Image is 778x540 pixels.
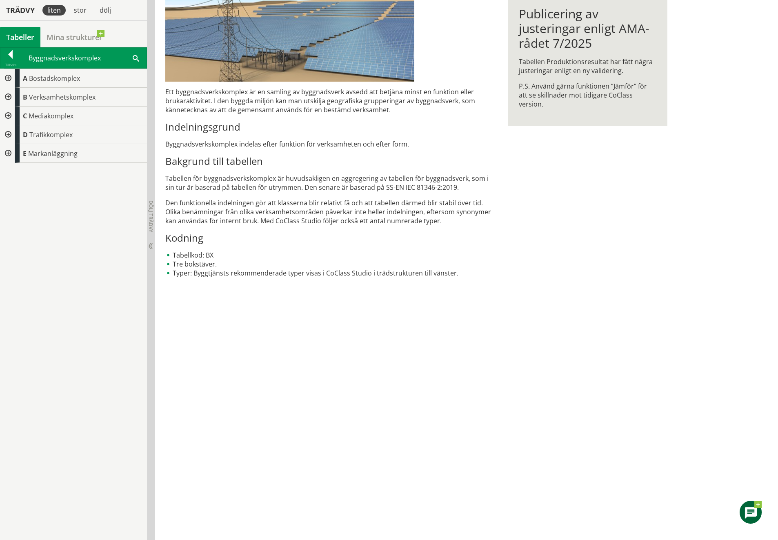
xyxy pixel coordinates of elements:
span: Sök i tabellen [133,53,139,62]
a: Mina strukturer [40,27,109,47]
p: Den funktionella indelningen gör att klasserna blir relativt få och att tabellen därmed blir stab... [165,198,496,225]
span: Markanläggning [28,149,78,158]
div: Trädvy [2,6,39,15]
p: P.S. Använd gärna funktionen ”Jämför” för att se skillnader mot tidigare CoClass version. [519,82,656,109]
div: Ett byggnadsverkskomplex är en samling av byggnadsverk avsedd att betjäna minst en funktion eller... [165,87,496,278]
span: E [23,149,27,158]
h3: Bakgrund till tabellen [165,155,496,167]
span: A [23,74,27,83]
li: Typer: Byggtjänsts rekommenderade typer visas i CoClass Studio i trädstrukturen till vänster. [165,269,496,278]
span: Verksamhetskomplex [29,93,96,102]
div: Byggnadsverkskomplex [21,48,147,68]
span: Mediakomplex [29,111,73,120]
div: stor [69,5,91,16]
li: Tabellkod: BX [165,251,496,260]
span: C [23,111,27,120]
h3: Indelningsgrund [165,121,496,133]
span: B [23,93,27,102]
p: Tabellen Produktionsresultat har fått några justeringar enligt en ny validering. [519,57,656,75]
span: Dölj trädvy [147,200,154,232]
span: Trafikkomplex [29,130,73,139]
div: liten [42,5,66,16]
div: dölj [95,5,116,16]
p: Tabellen för byggnadsverkskomplex är huvudsakligen en aggregering av tabellen för byggnadsverk, s... [165,174,496,192]
h3: Kodning [165,232,496,244]
h1: Publicering av justeringar enligt AMA-rådet 7/2025 [519,7,656,51]
span: D [23,130,28,139]
div: Tillbaka [0,62,21,68]
span: Bostadskomplex [29,74,80,83]
li: Tre bokstäver. [165,260,496,269]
